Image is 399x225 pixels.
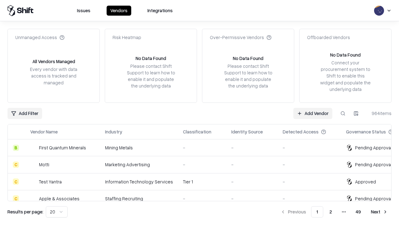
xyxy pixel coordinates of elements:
div: Every vendor with data access is tracked and managed [28,66,79,86]
div: - [231,144,273,151]
div: Pending Approval [355,195,392,202]
div: Vendor Name [30,128,58,135]
nav: pagination [277,206,392,217]
div: - [231,195,273,202]
div: B [13,145,19,151]
div: Approved [355,178,376,185]
button: 2 [324,206,337,217]
button: 1 [311,206,323,217]
p: Results per page: [7,208,43,215]
div: All Vendors Managed [32,58,75,65]
div: Information Technology Services [105,178,173,185]
div: Motti [39,161,49,168]
div: Pending Approval [355,161,392,168]
img: Apple & Associates [30,195,36,202]
div: No Data Found [136,55,166,62]
div: No Data Found [233,55,263,62]
img: Motti [30,162,36,168]
button: Vendors [107,6,131,16]
button: Add Filter [7,108,42,119]
div: C [13,178,19,185]
div: Tier 1 [183,178,221,185]
div: Connect your procurement system to Shift to enable this widget and populate the underlying data [320,59,371,92]
div: First Quantum Minerals [39,144,86,151]
div: Governance Status [346,128,386,135]
div: - [231,161,273,168]
div: - [283,161,336,168]
div: - [231,178,273,185]
div: Offboarded Vendors [307,34,350,41]
button: 49 [351,206,366,217]
div: C [13,195,19,202]
div: Identity Source [231,128,263,135]
img: Test Yantra [30,178,36,185]
div: - [183,161,221,168]
a: Add Vendor [293,108,332,119]
div: - [283,195,336,202]
div: 964 items [367,110,392,117]
div: No Data Found [330,52,361,58]
div: - [183,195,221,202]
div: Test Yantra [39,178,62,185]
div: Detected Access [283,128,319,135]
div: Risk Heatmap [113,34,141,41]
img: First Quantum Minerals [30,145,36,151]
button: Issues [73,6,94,16]
div: Mining Metals [105,144,173,151]
div: Please contact Shift Support to learn how to enable it and populate the underlying data [222,63,274,89]
div: Unmanaged Access [15,34,65,41]
div: Please contact Shift Support to learn how to enable it and populate the underlying data [125,63,177,89]
div: Marketing Advertising [105,161,173,168]
div: - [283,144,336,151]
div: Over-Permissive Vendors [210,34,272,41]
div: Classification [183,128,211,135]
div: Staffing Recruiting [105,195,173,202]
div: - [183,144,221,151]
div: Pending Approval [355,144,392,151]
div: C [13,162,19,168]
button: Next [367,206,392,217]
div: Industry [105,128,122,135]
div: - [283,178,336,185]
button: Integrations [144,6,176,16]
div: Apple & Associates [39,195,79,202]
